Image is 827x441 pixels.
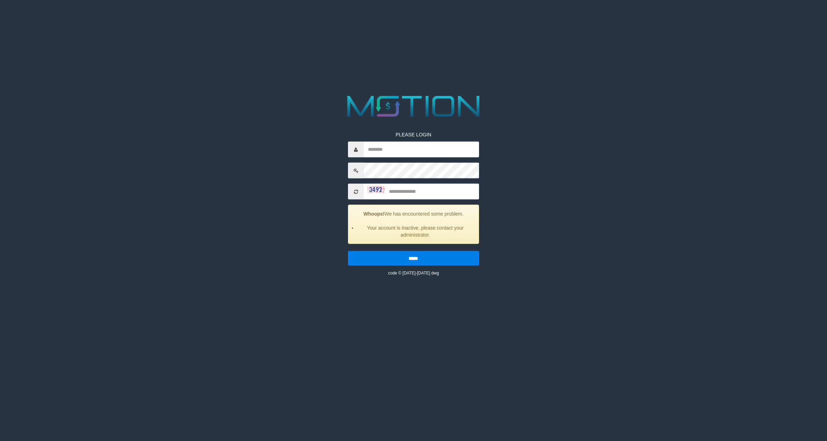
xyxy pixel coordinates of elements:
img: captcha [367,186,385,193]
strong: Whoops! [363,211,384,217]
div: We has encountered some problem. [348,205,479,244]
small: code © [DATE]-[DATE] dwg [388,271,439,276]
p: PLEASE LOGIN [348,131,479,138]
li: Your account is inactive, please contact your administrator. [357,224,473,238]
img: MOTION_logo.png [341,92,486,121]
